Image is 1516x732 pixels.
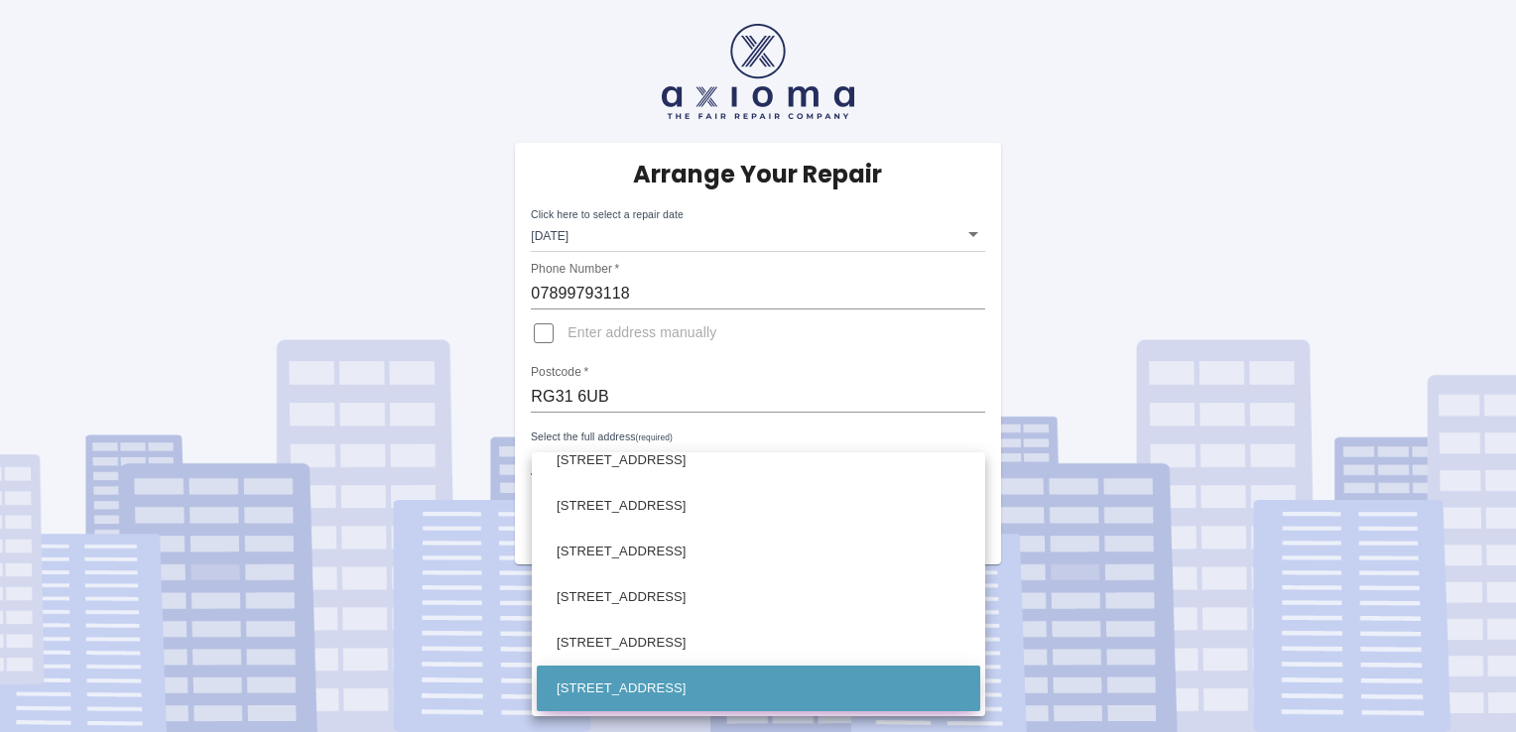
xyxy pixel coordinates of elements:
[537,437,980,483] li: [STREET_ADDRESS]
[537,483,980,529] li: [STREET_ADDRESS]
[537,666,980,711] li: [STREET_ADDRESS]
[537,574,980,620] li: [STREET_ADDRESS]
[537,529,980,574] li: [STREET_ADDRESS]
[537,620,980,666] li: [STREET_ADDRESS]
